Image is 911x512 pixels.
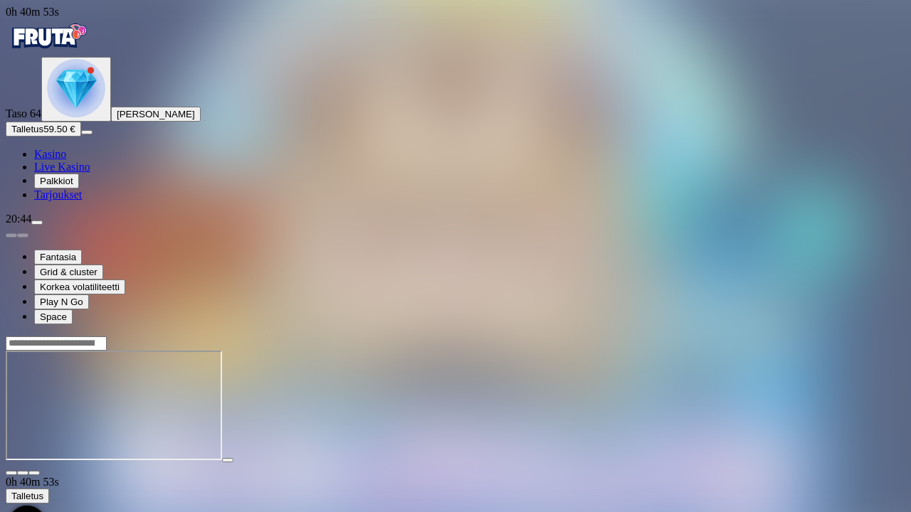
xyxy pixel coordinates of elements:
button: chevron-down icon [17,471,28,475]
button: menu [31,220,43,225]
span: Fantasia [40,252,76,262]
span: Talletus [11,491,43,501]
button: Fantasia [34,250,82,265]
button: [PERSON_NAME] [111,107,201,122]
button: Grid & cluster [34,265,103,279]
span: Palkkiot [40,176,73,186]
span: 59.50 € [43,124,75,134]
a: diamond iconKasino [34,148,66,160]
button: level unlocked [41,57,111,122]
span: Play N Go [40,297,83,307]
img: level unlocked [47,59,105,117]
input: Search [6,336,107,351]
span: user session time [6,6,59,18]
span: Live Kasino [34,161,90,173]
nav: Primary [6,18,905,201]
a: poker-chip iconLive Kasino [34,161,90,173]
span: Space [40,311,67,322]
button: Korkea volatiliteetti [34,279,125,294]
span: 20:44 [6,213,31,225]
a: gift-inverted iconTarjoukset [34,188,82,201]
button: fullscreen-exit icon [28,471,40,475]
button: reward iconPalkkiot [34,174,79,188]
button: next slide [17,233,28,238]
button: prev slide [6,233,17,238]
span: Talletus [11,124,43,134]
span: Kasino [34,148,66,160]
span: Grid & cluster [40,267,98,277]
button: close icon [6,471,17,475]
button: menu [81,130,93,134]
a: Fruta [6,44,91,56]
span: Tarjoukset [34,188,82,201]
iframe: Reactoonz [6,351,222,460]
img: Fruta [6,18,91,54]
span: [PERSON_NAME] [117,109,195,119]
button: Talletus [6,489,49,503]
button: Play N Go [34,294,89,309]
button: Talletusplus icon59.50 € [6,122,81,137]
span: user session time [6,476,59,488]
span: Korkea volatiliteetti [40,282,120,292]
button: Space [34,309,73,324]
button: play icon [222,458,233,462]
span: Taso 64 [6,107,41,119]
